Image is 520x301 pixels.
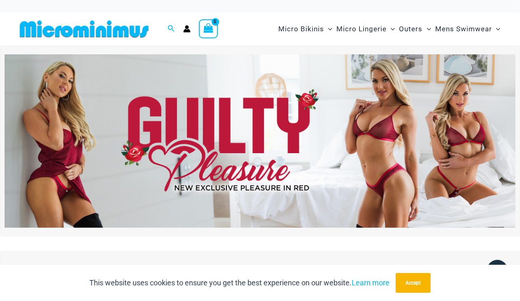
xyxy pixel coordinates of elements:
[199,19,218,38] a: View Shopping Cart, empty
[396,273,431,293] button: Accept
[399,19,423,40] span: Outers
[492,19,500,40] span: Menu Toggle
[397,16,433,42] a: OutersMenu ToggleMenu Toggle
[278,19,324,40] span: Micro Bikinis
[5,54,515,228] img: Guilty Pleasures Red Lingerie
[435,19,492,40] span: Mens Swimwear
[275,15,504,43] nav: Site Navigation
[336,19,387,40] span: Micro Lingerie
[168,24,175,34] a: Search icon link
[387,19,395,40] span: Menu Toggle
[276,16,334,42] a: Micro BikinisMenu ToggleMenu Toggle
[89,277,389,289] p: This website uses cookies to ensure you get the best experience on our website.
[423,19,431,40] span: Menu Toggle
[183,25,191,33] a: Account icon link
[16,20,152,38] img: MM SHOP LOGO FLAT
[324,19,332,40] span: Menu Toggle
[352,278,389,287] a: Learn more
[433,16,502,42] a: Mens SwimwearMenu ToggleMenu Toggle
[334,16,397,42] a: Micro LingerieMenu ToggleMenu Toggle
